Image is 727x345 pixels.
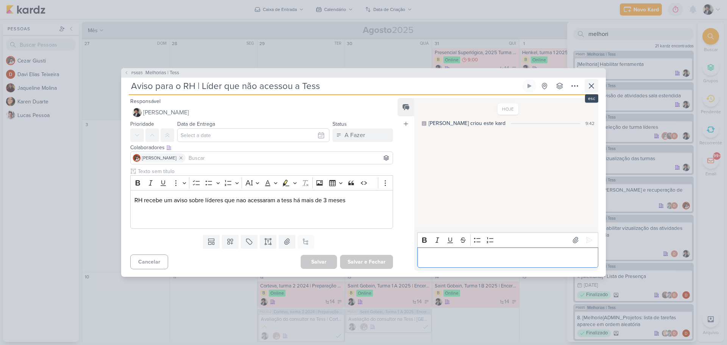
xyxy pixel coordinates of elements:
[130,98,161,105] label: Responsável
[429,119,505,127] div: [PERSON_NAME] criou este kard
[585,120,594,127] div: 9:42
[143,108,189,117] span: [PERSON_NAME]
[134,196,389,205] p: RH recebe um aviso sobre líderes que nao acessaram a tess há mais de 3 meses
[130,70,144,76] span: PS685
[585,94,598,103] div: esc
[145,69,179,77] span: Melhorias | Tess
[130,254,168,269] button: Cancelar
[142,155,176,161] span: [PERSON_NAME]
[130,121,154,127] label: Prioridade
[345,131,365,140] div: A Fazer
[526,83,532,89] div: Ligar relógio
[130,190,393,229] div: Editor editing area: main
[130,175,393,190] div: Editor toolbar
[177,121,215,127] label: Data de Entrega
[187,153,391,162] input: Buscar
[130,106,393,119] button: [PERSON_NAME]
[124,69,179,77] button: PS685 Melhorias | Tess
[133,108,142,117] img: Pedro Luahn Simões
[177,128,329,142] input: Select a date
[133,154,140,162] img: Cezar Giusti
[417,247,598,268] div: Editor editing area: main
[332,128,393,142] button: A Fazer
[332,121,347,127] label: Status
[417,233,598,247] div: Editor toolbar
[130,144,393,151] div: Colaboradores
[136,167,393,175] input: Texto sem título
[129,79,521,93] input: Kard Sem Título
